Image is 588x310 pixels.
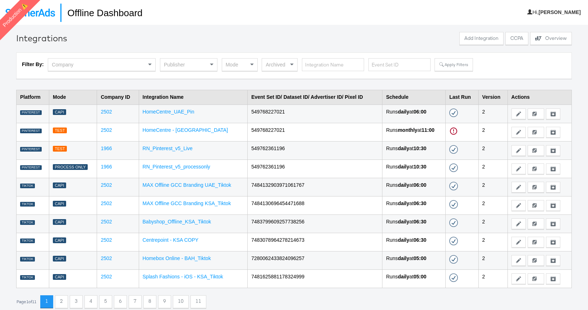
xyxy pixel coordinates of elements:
a: MAX Offline GCC Branding KSA_Tiktok [143,200,231,206]
a: 2502 [101,109,112,115]
h1: Offline Dashboard [60,4,142,22]
button: Apply Filters [435,58,473,71]
a: 2502 [101,182,112,188]
td: 7280062433824096257 [248,251,382,269]
td: 2 [478,196,507,214]
strong: daily [398,274,409,279]
td: Runs at [382,159,446,178]
div: TIKTOK [20,202,35,207]
td: 549768227021 [248,105,382,123]
div: PINTEREST [20,129,42,134]
div: PINTEREST [20,110,42,115]
div: Mode [222,59,257,71]
div: TIKTOK [20,239,35,244]
div: Page 1 of 11 [16,299,37,304]
div: Capi [53,256,66,262]
a: HomeCentre_UAE_Pin [143,109,194,115]
td: Runs at [382,269,446,288]
th: Actions [507,90,571,105]
a: MAX Offline GCC Branding UAE_Tiktok [143,182,231,188]
strong: 06:30 [413,237,426,243]
button: 2 [55,295,68,308]
strong: daily [398,219,409,225]
button: 8 [143,295,156,308]
a: 2502 [101,200,112,206]
td: 2 [478,178,507,196]
a: 2502 [101,274,112,279]
td: 7484132903971061767 [248,178,382,196]
strong: 05:00 [413,274,426,279]
td: 7483799609257738256 [248,214,382,233]
td: 2 [478,159,507,178]
a: 2502 [101,237,112,243]
th: Version [478,90,507,105]
td: 2 [478,105,507,123]
a: 2502 [101,255,112,261]
td: 2 [478,251,507,269]
button: CCPA [505,32,528,45]
a: Add Integration [459,32,504,47]
button: 5 [99,295,112,308]
strong: 05:00 [413,255,426,261]
div: TIKTOK [20,184,35,189]
button: 10 [173,295,189,308]
td: Runs at [382,214,446,233]
a: Centrepoint - KSA COPY [143,237,199,243]
th: Last Run [446,90,478,105]
strong: daily [398,182,409,188]
strong: daily [398,200,409,206]
div: PINTEREST [20,165,42,170]
strong: 06:30 [413,219,426,225]
div: Archived [262,59,297,71]
a: 1966 [101,145,112,151]
th: Platform [17,90,49,105]
div: Capi [53,219,66,225]
td: 549762361196 [248,141,382,159]
th: Schedule [382,90,446,105]
button: 7 [129,295,142,308]
div: Process Only [53,164,88,170]
strong: 10:30 [413,145,426,151]
th: Company ID [97,90,139,105]
td: 7481625881178324999 [248,269,382,288]
strong: 11:00 [422,127,435,133]
a: RN_Pinterest_v5_Live [143,145,193,151]
input: Event Set ID [368,58,431,71]
strong: daily [398,109,409,115]
div: TIKTOK [20,220,35,225]
strong: daily [398,164,409,170]
a: 1966 [101,164,112,170]
div: Capi [53,201,66,207]
strong: 10:30 [413,164,426,170]
a: HomeCentre - [GEOGRAPHIC_DATA] [143,127,228,133]
strong: daily [398,255,409,261]
td: Runs at [382,123,446,141]
div: Capi [53,109,66,115]
img: StitcherAds [5,9,55,17]
td: 2 [478,269,507,288]
div: Integrations [16,32,67,44]
th: Mode [49,90,97,105]
div: Company [48,59,155,71]
strong: daily [398,145,409,151]
button: 11 [190,295,206,308]
td: Runs at [382,196,446,214]
a: Babyshop_Offline_KSA_Tiktok [143,219,211,225]
strong: 06:00 [413,182,426,188]
div: Test [53,128,67,134]
td: 2 [478,233,507,251]
td: Runs at [382,233,446,251]
td: 7483078964278214673 [248,233,382,251]
button: Overview [530,32,572,45]
button: 1 [40,295,53,308]
td: Runs at [382,105,446,123]
button: 4 [84,295,97,308]
a: RN_Pinterest_v5_processonly [143,164,210,170]
a: 2502 [101,219,112,225]
td: Runs at [382,251,446,269]
a: Splash Fashions - iOS - KSA_Tiktok [143,274,223,279]
a: 2502 [101,127,112,133]
div: Capi [53,182,66,189]
td: Runs at [382,178,446,196]
button: 6 [114,295,127,308]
